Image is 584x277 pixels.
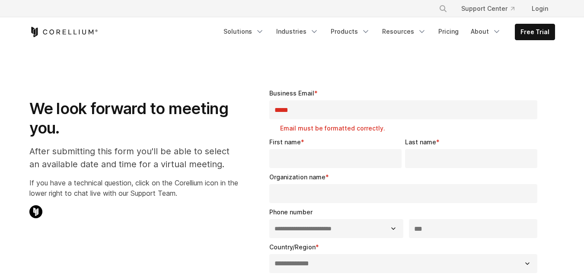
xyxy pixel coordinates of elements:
[269,89,314,97] span: Business Email
[428,1,555,16] div: Navigation Menu
[29,205,42,218] img: Corellium Chat Icon
[280,124,541,133] label: Email must be formatted correctly.
[515,24,555,40] a: Free Trial
[435,1,451,16] button: Search
[433,24,464,39] a: Pricing
[29,99,238,138] h1: We look forward to meeting you.
[269,208,313,216] span: Phone number
[377,24,431,39] a: Resources
[271,24,324,39] a: Industries
[466,24,506,39] a: About
[525,1,555,16] a: Login
[218,24,555,40] div: Navigation Menu
[29,145,238,171] p: After submitting this form you'll be able to select an available date and time for a virtual meet...
[269,243,316,251] span: Country/Region
[405,138,436,146] span: Last name
[29,178,238,198] p: If you have a technical question, click on the Corellium icon in the lower right to chat live wit...
[218,24,269,39] a: Solutions
[269,173,326,181] span: Organization name
[326,24,375,39] a: Products
[29,27,98,37] a: Corellium Home
[269,138,301,146] span: First name
[454,1,521,16] a: Support Center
